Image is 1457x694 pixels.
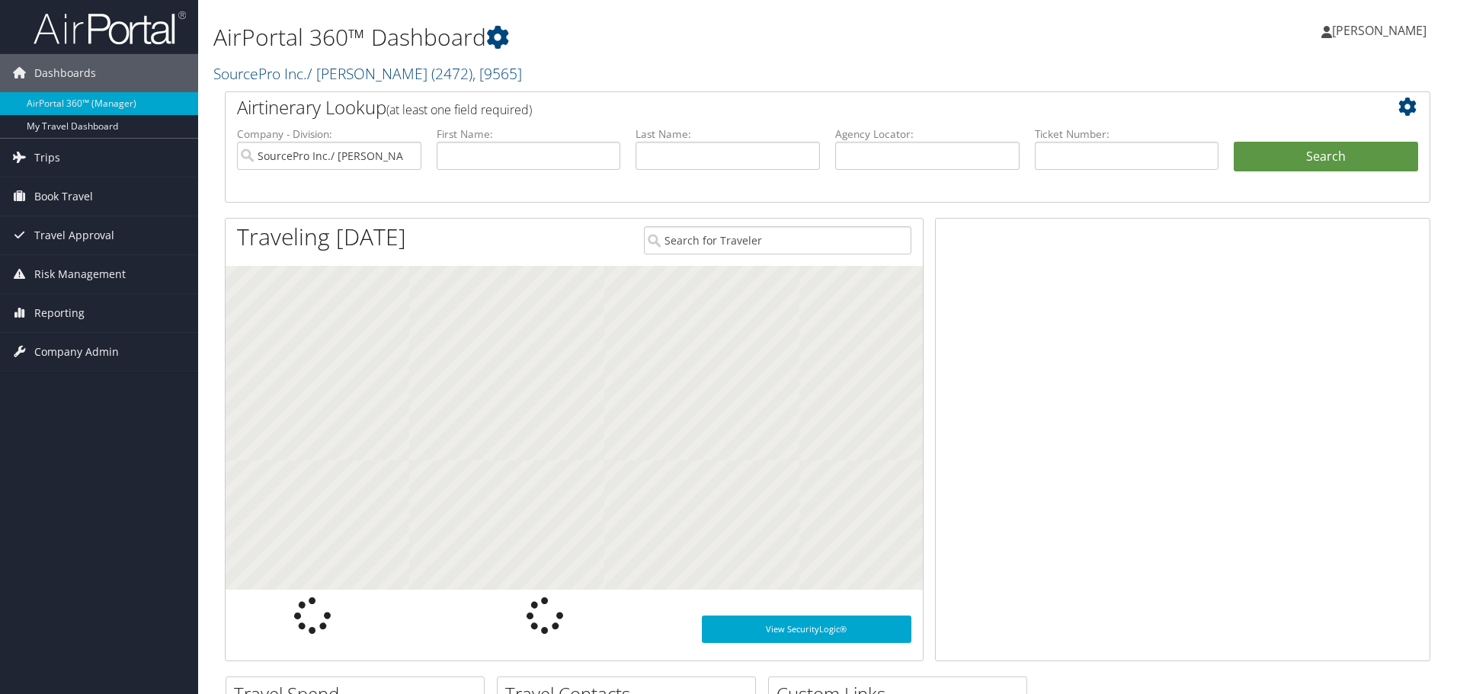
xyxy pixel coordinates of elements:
h1: Traveling [DATE] [237,221,406,253]
span: , [ 9565 ] [472,63,522,84]
label: Agency Locator: [835,126,1020,142]
a: SourcePro Inc./ [PERSON_NAME] [213,63,522,84]
label: Last Name: [636,126,820,142]
span: Travel Approval [34,216,114,254]
h1: AirPortal 360™ Dashboard [213,21,1033,53]
a: [PERSON_NAME] [1321,8,1442,53]
label: First Name: [437,126,621,142]
span: (at least one field required) [386,101,532,118]
label: Company - Division: [237,126,421,142]
span: Book Travel [34,177,93,216]
span: Reporting [34,294,85,332]
a: View SecurityLogic® [702,616,911,643]
button: Search [1234,142,1418,172]
span: Trips [34,139,60,177]
span: Dashboards [34,54,96,92]
span: [PERSON_NAME] [1332,22,1427,39]
span: Company Admin [34,333,119,371]
h2: Airtinerary Lookup [237,94,1318,120]
label: Ticket Number: [1035,126,1219,142]
input: Search for Traveler [644,226,911,254]
span: Risk Management [34,255,126,293]
span: ( 2472 ) [431,63,472,84]
img: airportal-logo.png [34,10,186,46]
